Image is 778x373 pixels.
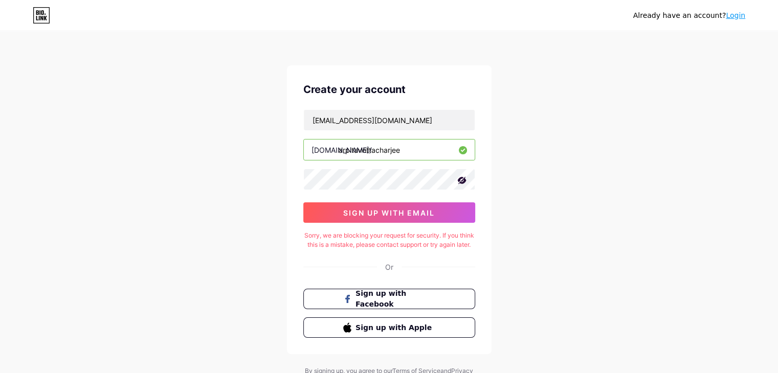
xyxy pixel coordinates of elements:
span: Sign up with Apple [355,322,435,333]
a: Login [726,11,745,19]
div: [DOMAIN_NAME]/ [312,145,372,155]
span: sign up with email [343,208,435,217]
span: Sign up with Facebook [355,288,435,310]
div: Already have an account? [633,10,745,21]
button: Sign up with Apple [303,317,475,338]
button: Sign up with Facebook [303,289,475,309]
div: Or [385,262,393,272]
input: Email [304,110,475,130]
div: Sorry, we are blocking your request for security. If you think this is a mistake, please contact ... [303,231,475,249]
input: username [304,139,475,160]
div: Create your account [303,82,475,97]
button: sign up with email [303,202,475,223]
